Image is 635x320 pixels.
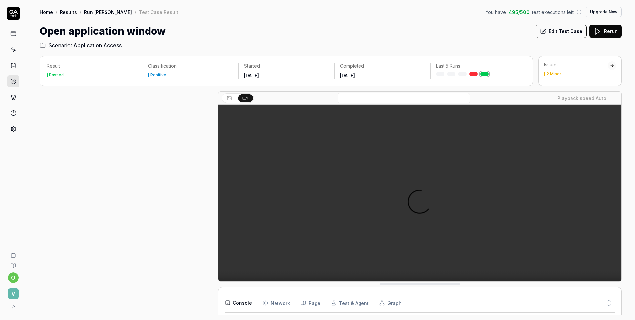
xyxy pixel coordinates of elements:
[49,73,64,77] div: Passed
[3,247,23,258] a: Book a call with us
[47,41,72,49] span: Scenario:
[509,9,529,16] span: 495 / 500
[225,294,252,312] button: Console
[557,95,606,101] div: Playback speed:
[73,41,122,49] span: Application Access
[47,63,137,69] p: Result
[139,9,178,15] div: Test Case Result
[546,72,561,76] div: 2 Minor
[532,9,574,16] span: test executions left
[331,294,369,312] button: Test & Agent
[589,25,622,38] button: Rerun
[486,9,506,16] span: You have
[436,63,521,69] p: Last 5 Runs
[301,294,320,312] button: Page
[40,41,122,49] a: Scenario:Application Access
[40,9,53,15] a: Home
[8,288,19,299] span: V
[263,294,290,312] button: Network
[340,63,425,69] p: Completed
[148,63,233,69] p: Classification
[244,73,259,78] time: [DATE]
[8,272,19,283] button: o
[3,283,23,300] button: V
[544,61,608,68] div: Issues
[84,9,132,15] a: Run [PERSON_NAME]
[80,9,81,15] div: /
[3,258,23,268] a: Documentation
[244,63,329,69] p: Started
[340,73,355,78] time: [DATE]
[536,25,587,38] button: Edit Test Case
[150,73,166,77] div: Positive
[56,9,57,15] div: /
[586,7,622,17] button: Upgrade Now
[60,9,77,15] a: Results
[40,24,166,39] h1: Open application window
[135,9,136,15] div: /
[379,294,402,312] button: Graph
